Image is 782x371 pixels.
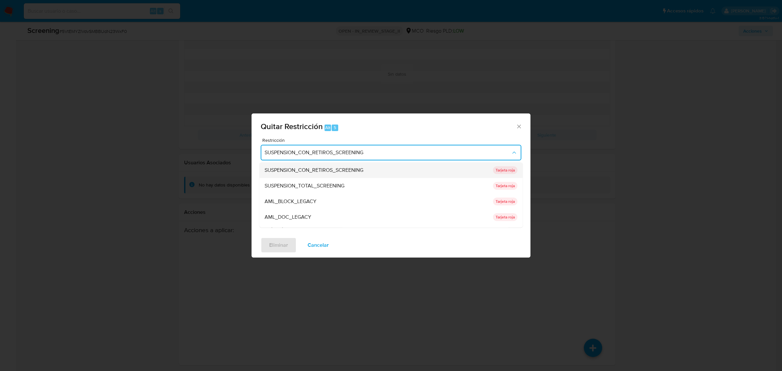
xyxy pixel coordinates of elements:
[259,162,523,287] ul: Restriction
[261,145,521,160] button: Restriction
[308,238,329,252] span: Cancelar
[299,237,337,253] button: Cancelar
[265,198,316,204] span: AML_BLOCK_LEGACY
[334,125,336,131] span: 5
[493,182,517,189] p: Tarjeta roja
[265,214,311,220] span: AML_DOC_LEGACY
[263,224,391,228] span: Campo requerido
[265,167,363,173] span: SUSPENSION_CON_RETIROS_SCREENING
[261,121,323,132] span: Quitar Restricción
[516,123,522,129] button: Cerrar ventana
[325,125,330,131] span: Alt
[493,213,517,221] p: Tarjeta roja
[265,182,344,189] span: SUSPENSION_TOTAL_SCREENING
[265,149,511,156] span: SUSPENSION_CON_RETIROS_SCREENING
[493,197,517,205] p: Tarjeta roja
[262,138,523,142] span: Restricción
[493,166,517,174] p: Tarjeta roja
